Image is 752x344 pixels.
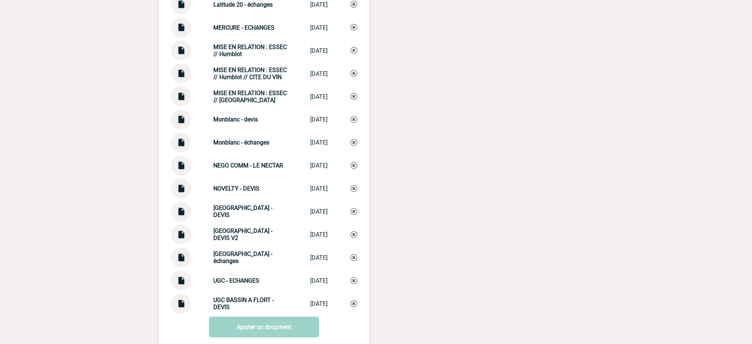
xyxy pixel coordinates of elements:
img: Supprimer [351,70,357,77]
strong: MISE EN RELATION : ESSEC // Humblot [214,43,287,58]
div: [DATE] [311,93,328,100]
div: [DATE] [311,208,328,215]
div: [DATE] [311,70,328,77]
div: [DATE] [311,1,328,8]
strong: Latitude 20 - échanges [214,1,273,8]
div: [DATE] [311,278,328,285]
strong: MERCURE - ECHANGES [214,24,275,31]
div: [DATE] [311,24,328,31]
div: [DATE] [311,254,328,262]
img: Supprimer [351,24,357,31]
img: Supprimer [351,301,357,307]
img: Supprimer [351,254,357,261]
div: [DATE] [311,116,328,123]
img: Supprimer [351,208,357,215]
strong: MISE EN RELATION : ESSEC // Humblot // CITE DU VIN [214,66,287,81]
strong: [GEOGRAPHIC_DATA] - DEVIS [214,205,273,219]
img: Supprimer [351,116,357,123]
div: [DATE] [311,231,328,238]
div: [DATE] [311,301,328,308]
img: Supprimer [351,162,357,169]
strong: [GEOGRAPHIC_DATA] - échanges [214,251,273,265]
img: Supprimer [351,47,357,54]
img: Supprimer [351,93,357,100]
div: [DATE] [311,162,328,169]
img: Supprimer [351,231,357,238]
img: Supprimer [351,278,357,284]
strong: [GEOGRAPHIC_DATA] - DEVIS V2 [214,228,273,242]
div: [DATE] [311,185,328,192]
strong: Monblanc - échanges [214,139,270,146]
img: Supprimer [351,139,357,146]
strong: MISE EN RELATION : ESSEC // [GEOGRAPHIC_DATA] [214,90,287,104]
strong: UGC BASSIN A FLORT - DEVIS [214,297,274,311]
a: Ajouter un document [209,317,319,338]
strong: NEGO COMM - LE NECTAR [214,162,283,169]
strong: Monblanc - devis [214,116,258,123]
strong: NOVELTY - DEVIS [214,185,260,192]
img: Supprimer [351,185,357,192]
div: [DATE] [311,47,328,54]
img: Supprimer [351,1,357,8]
strong: UGC - ECHANGES [214,278,260,285]
div: [DATE] [311,139,328,146]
